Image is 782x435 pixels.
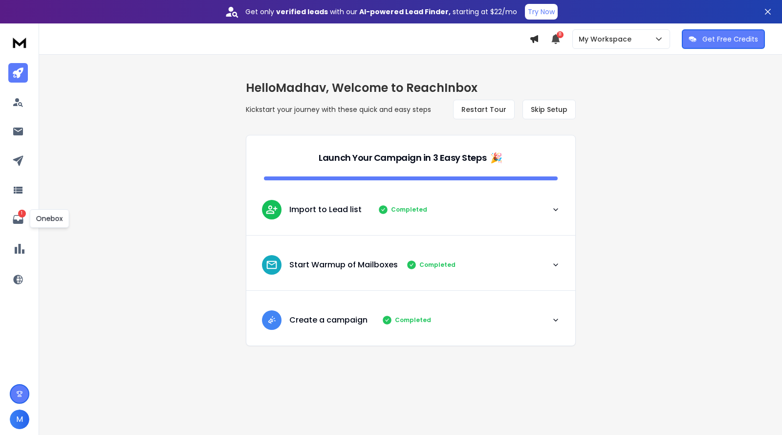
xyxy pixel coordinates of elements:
[246,105,431,114] p: Kickstart your journey with these quick and easy steps
[702,34,758,44] p: Get Free Credits
[265,259,278,271] img: lead
[359,7,451,17] strong: AI-powered Lead Finder,
[522,100,576,119] button: Skip Setup
[525,4,558,20] button: Try Now
[265,314,278,326] img: lead
[245,7,517,17] p: Get only with our starting at $22/mo
[276,7,328,17] strong: verified leads
[18,210,26,217] p: 1
[531,105,567,114] span: Skip Setup
[289,204,362,216] p: Import to Lead list
[528,7,555,17] p: Try Now
[395,316,431,324] p: Completed
[419,261,456,269] p: Completed
[10,33,29,51] img: logo
[453,100,515,119] button: Restart Tour
[579,34,635,44] p: My Workspace
[246,247,575,290] button: leadStart Warmup of MailboxesCompleted
[246,80,576,96] h1: Hello Madhav , Welcome to ReachInbox
[289,259,398,271] p: Start Warmup of Mailboxes
[391,206,427,214] p: Completed
[265,203,278,216] img: lead
[30,209,69,228] div: Onebox
[10,410,29,429] button: M
[557,31,564,38] span: 11
[246,192,575,235] button: leadImport to Lead listCompleted
[682,29,765,49] button: Get Free Credits
[289,314,368,326] p: Create a campaign
[319,151,486,165] p: Launch Your Campaign in 3 Easy Steps
[490,151,502,165] span: 🎉
[8,210,28,229] a: 1
[246,303,575,346] button: leadCreate a campaignCompleted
